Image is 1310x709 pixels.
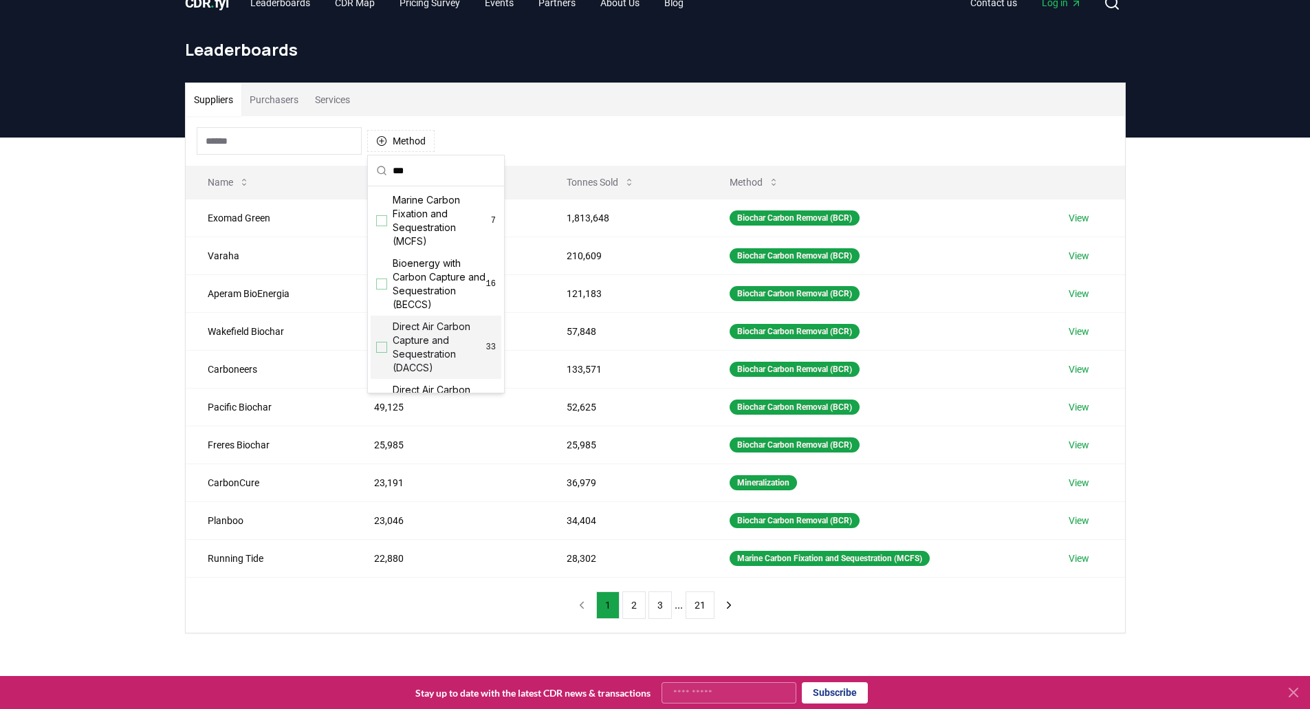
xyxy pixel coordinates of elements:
[1069,552,1089,565] a: View
[1069,287,1089,301] a: View
[545,539,708,577] td: 28,302
[367,130,435,152] button: Method
[1069,476,1089,490] a: View
[352,237,544,274] td: 95,276
[186,83,241,116] button: Suppliers
[730,362,860,377] div: Biochar Carbon Removal (BCR)
[197,168,261,196] button: Name
[675,597,683,613] li: ...
[730,324,860,339] div: Biochar Carbon Removal (BCR)
[730,286,860,301] div: Biochar Carbon Removal (BCR)
[1069,211,1089,225] a: View
[730,210,860,226] div: Biochar Carbon Removal (BCR)
[717,591,741,619] button: next page
[730,513,860,528] div: Biochar Carbon Removal (BCR)
[352,350,544,388] td: 54,377
[363,168,473,196] button: Tonnes Delivered
[186,426,353,463] td: Freres Biochar
[352,501,544,539] td: 23,046
[719,168,790,196] button: Method
[1069,400,1089,414] a: View
[648,591,672,619] button: 3
[186,463,353,501] td: CarbonCure
[393,193,491,248] span: Marine Carbon Fixation and Sequestration (MCFS)
[545,237,708,274] td: 210,609
[186,539,353,577] td: Running Tide
[545,426,708,463] td: 25,985
[186,312,353,350] td: Wakefield Biochar
[352,539,544,577] td: 22,880
[393,383,491,424] span: Direct Air Carbon Capture and Storage (DACCS)
[185,39,1126,61] h1: Leaderboards
[352,426,544,463] td: 25,985
[352,199,544,237] td: 182,445
[186,350,353,388] td: Carboneers
[686,591,714,619] button: 21
[186,237,353,274] td: Varaha
[241,83,307,116] button: Purchasers
[556,168,646,196] button: Tonnes Sold
[486,342,496,353] span: 33
[1069,362,1089,376] a: View
[1069,514,1089,527] a: View
[622,591,646,619] button: 2
[730,248,860,263] div: Biochar Carbon Removal (BCR)
[352,388,544,426] td: 49,125
[545,501,708,539] td: 34,404
[545,388,708,426] td: 52,625
[596,591,620,619] button: 1
[1069,249,1089,263] a: View
[307,83,358,116] button: Services
[393,320,486,375] span: Direct Air Carbon Capture and Sequestration (DACCS)
[545,312,708,350] td: 57,848
[545,199,708,237] td: 1,813,648
[545,463,708,501] td: 36,979
[730,400,860,415] div: Biochar Carbon Removal (BCR)
[491,215,496,226] span: 7
[186,388,353,426] td: Pacific Biochar
[486,279,496,290] span: 16
[730,437,860,452] div: Biochar Carbon Removal (BCR)
[1069,438,1089,452] a: View
[1069,325,1089,338] a: View
[730,551,930,566] div: Marine Carbon Fixation and Sequestration (MCFS)
[393,257,486,312] span: Bioenergy with Carbon Capture and Sequestration (BECCS)
[545,274,708,312] td: 121,183
[352,463,544,501] td: 23,191
[186,274,353,312] td: Aperam BioEnergia
[186,501,353,539] td: Planboo
[186,199,353,237] td: Exomad Green
[352,312,544,350] td: 57,840
[730,475,797,490] div: Mineralization
[352,274,544,312] td: 89,298
[545,350,708,388] td: 133,571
